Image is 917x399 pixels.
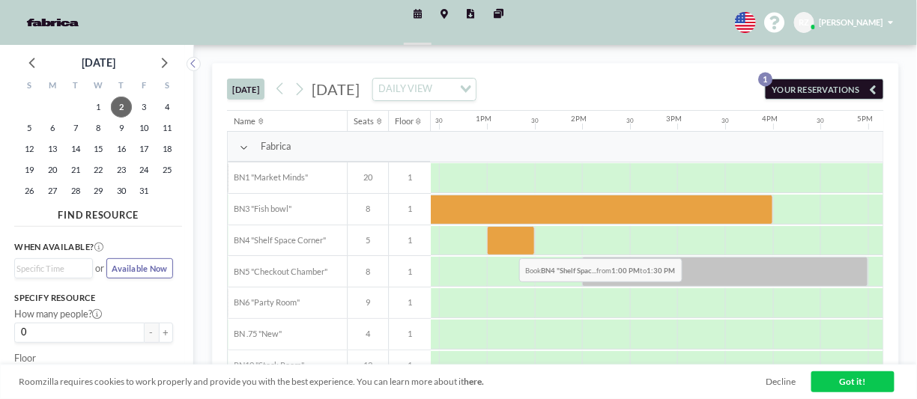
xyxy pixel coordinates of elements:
div: 30 [626,118,634,125]
span: Tuesday, October 7, 2025 [65,118,86,138]
span: 1 [389,297,431,308]
div: 3PM [666,115,682,124]
span: or [95,263,104,275]
div: S [156,77,179,97]
span: Monday, October 27, 2025 [42,180,63,201]
span: 1 [389,204,431,214]
span: Monday, October 6, 2025 [42,118,63,138]
span: Thursday, October 9, 2025 [111,118,132,138]
span: Roomzilla requires cookies to work properly and provide you with the best experience. You can lea... [19,377,766,388]
span: Friday, October 17, 2025 [133,138,154,159]
div: Seats [354,116,374,127]
span: Thursday, October 16, 2025 [111,138,132,159]
div: T [110,77,133,97]
span: BN6 "Party Room" [228,297,300,308]
label: Floor [14,353,36,365]
b: 1:30 PM [647,266,676,275]
input: Search for option [436,82,451,97]
span: Available Now [112,264,167,273]
span: BN1 "Market Minds" [228,172,308,183]
span: Wednesday, October 1, 2025 [88,97,109,118]
span: Tuesday, October 21, 2025 [65,159,86,180]
span: 8 [348,266,388,277]
span: 1 [389,266,431,277]
h3: Specify resource [14,293,173,303]
b: BN4 "Shelf Spac... [542,266,597,275]
span: BN4 "Shelf Space Corner" [228,235,326,246]
span: Book from to [519,258,683,282]
span: Thursday, October 2, 2025 [111,97,132,118]
div: S [18,77,41,97]
span: Wednesday, October 15, 2025 [88,138,109,159]
span: Sunday, October 5, 2025 [19,118,40,138]
span: 1 [389,172,431,183]
span: Tuesday, October 28, 2025 [65,180,86,201]
div: 4PM [762,115,778,124]
span: Fabrica [261,141,291,153]
div: [DATE] [82,52,115,73]
span: [PERSON_NAME] [820,17,883,27]
span: Monday, October 13, 2025 [42,138,63,159]
div: Floor [394,116,413,127]
span: 5 [348,235,388,246]
span: 4 [348,329,388,339]
span: 1 [389,360,431,371]
div: 30 [531,118,539,125]
label: How many people? [14,308,102,320]
div: Search for option [373,79,476,100]
div: 1PM [476,115,491,124]
div: 5PM [857,115,873,124]
span: Thursday, October 30, 2025 [111,180,132,201]
div: 30 [721,118,729,125]
a: Decline [766,377,796,388]
input: Search for option [16,262,84,275]
span: Wednesday, October 29, 2025 [88,180,109,201]
span: Saturday, October 11, 2025 [157,118,178,138]
span: Tuesday, October 14, 2025 [65,138,86,159]
span: BN .75 "New" [228,329,282,339]
button: [DATE] [227,79,264,100]
span: RN10 "Stock Room" [228,360,304,371]
button: - [145,323,159,343]
span: Friday, October 31, 2025 [133,180,154,201]
span: Monday, October 20, 2025 [42,159,63,180]
span: DAILY VIEW [376,82,435,97]
span: RZ [799,17,810,28]
span: Sunday, October 12, 2025 [19,138,40,159]
span: [DATE] [312,80,360,98]
a: here. [464,376,484,387]
span: 20 [348,172,388,183]
span: Sunday, October 26, 2025 [19,180,40,201]
img: organization-logo [19,10,87,34]
h4: FIND RESOURCE [14,205,182,222]
span: 8 [348,204,388,214]
span: Friday, October 3, 2025 [133,97,154,118]
div: F [133,77,156,97]
span: Friday, October 24, 2025 [133,159,154,180]
span: Saturday, October 25, 2025 [157,159,178,180]
span: Saturday, October 4, 2025 [157,97,178,118]
div: Name [234,116,255,127]
span: 1 [389,329,431,339]
span: Thursday, October 23, 2025 [111,159,132,180]
div: W [87,77,110,97]
span: BN5 "Checkout Chamber" [228,266,327,277]
span: 12 [348,360,388,371]
div: M [41,77,64,97]
span: Friday, October 10, 2025 [133,118,154,138]
span: Saturday, October 18, 2025 [157,138,178,159]
span: BN3 "Fish bowl" [228,204,291,214]
button: YOUR RESERVATIONS1 [765,79,884,100]
button: Available Now [106,258,173,279]
span: Sunday, October 19, 2025 [19,159,40,180]
div: T [64,77,87,97]
button: + [159,323,173,343]
span: Wednesday, October 22, 2025 [88,159,109,180]
b: 1:00 PM [612,266,641,275]
div: Search for option [15,259,92,278]
a: Got it! [811,371,895,392]
span: Wednesday, October 8, 2025 [88,118,109,138]
div: 30 [817,118,824,125]
div: 30 [435,118,443,125]
span: 9 [348,297,388,308]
